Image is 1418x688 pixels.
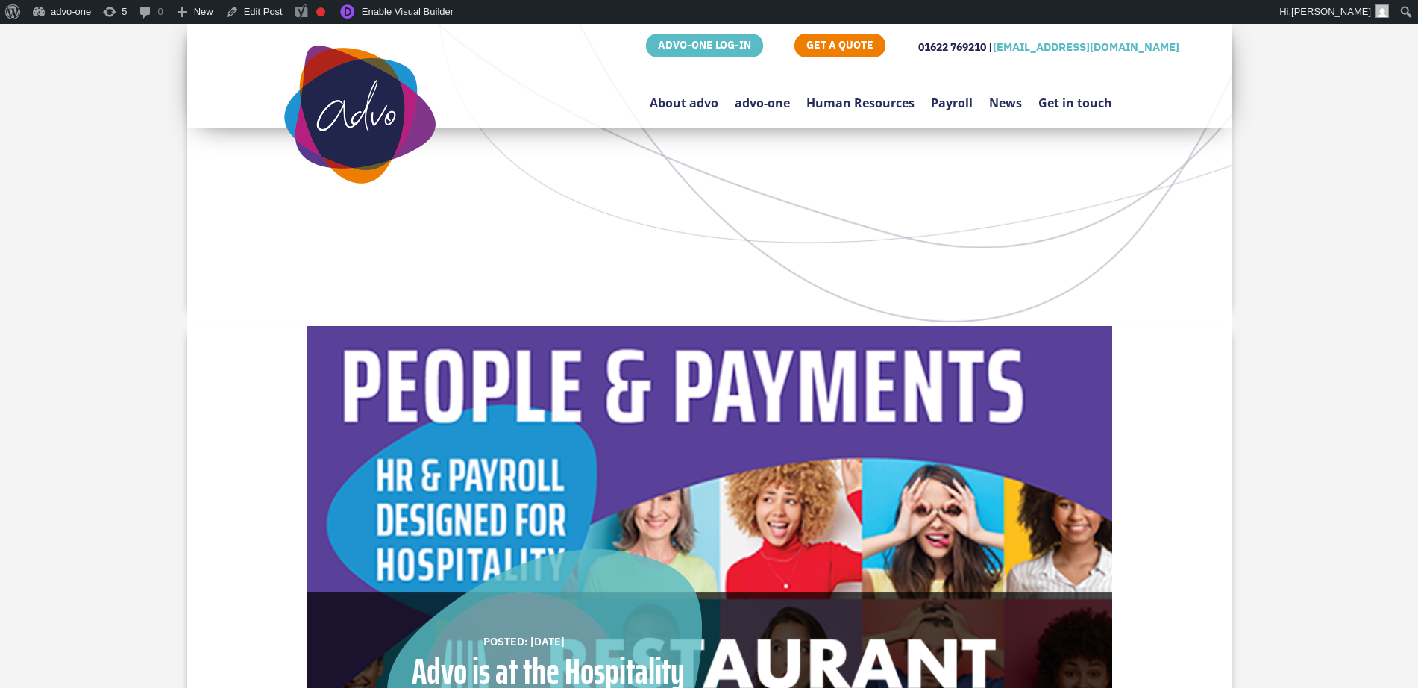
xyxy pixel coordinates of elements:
[806,60,915,131] a: Human Resources
[316,7,325,16] div: Focus keyphrase not set
[989,60,1022,131] a: News
[993,40,1179,54] a: [EMAIL_ADDRESS][DOMAIN_NAME]
[1291,6,1371,17] span: [PERSON_NAME]
[931,60,973,131] a: Payroll
[650,60,718,131] a: About advo
[646,34,763,57] a: ADVO-ONE LOG-IN
[1038,60,1112,131] a: Get in touch
[483,634,685,650] div: POSTED: [DATE]
[794,34,885,57] a: GET A QUOTE
[735,60,790,131] a: advo-one
[918,40,993,54] span: 01622 769210 |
